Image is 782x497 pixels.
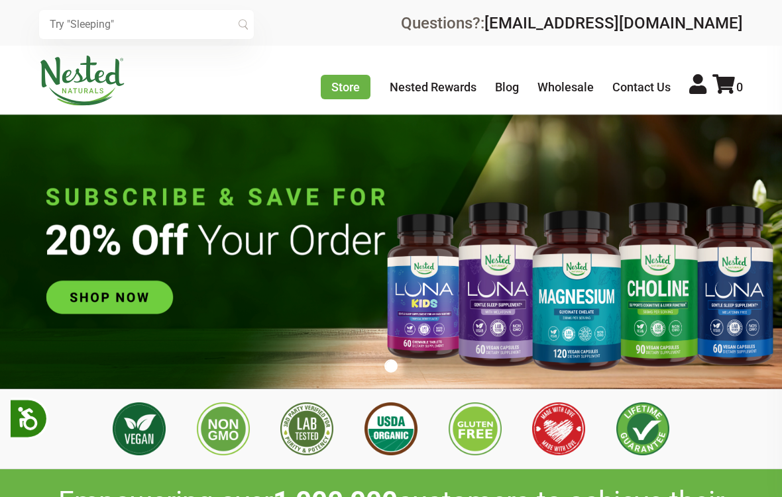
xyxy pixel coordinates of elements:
a: Blog [495,80,519,94]
img: Made with Love [532,402,585,455]
input: Try "Sleeping" [39,10,254,39]
span: 0 [736,80,743,94]
img: Non GMO [197,402,250,455]
a: Wholesale [537,80,594,94]
img: Lifetime Guarantee [616,402,669,455]
img: Vegan [113,402,166,455]
button: 1 of 1 [384,359,398,373]
img: USDA Organic [364,402,418,455]
img: 3rd Party Lab Tested [280,402,333,455]
a: Store [321,75,370,99]
a: Nested Rewards [390,80,476,94]
img: Gluten Free [449,402,502,455]
img: Nested Naturals [39,56,125,106]
a: Contact Us [612,80,671,94]
a: [EMAIL_ADDRESS][DOMAIN_NAME] [484,14,743,32]
a: 0 [712,80,743,94]
div: Questions?: [401,15,743,31]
